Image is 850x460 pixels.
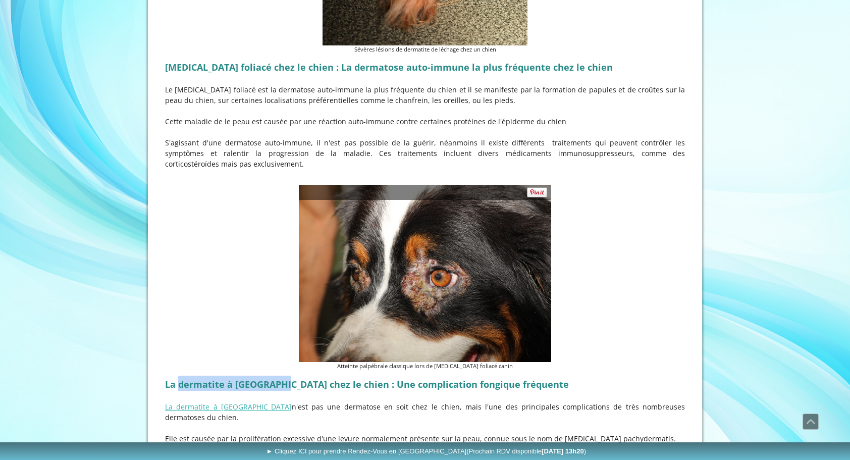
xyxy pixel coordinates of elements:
span: ► Cliquez ICI pour prendre Rendez-Vous en [GEOGRAPHIC_DATA] [266,447,586,455]
p: S'agissant d'une dermatose auto-immune, il n'est pas possible de la guérir, néanmoins il existe d... [165,137,685,169]
a: Pin It [527,187,549,197]
b: [DATE] 13h20 [542,447,584,455]
span: Défiler vers le haut [803,414,818,429]
span: (Prochain RDV disponible ) [466,447,586,455]
span: [MEDICAL_DATA] foliacé chez le chien : La dermatose auto-immune la plus fréquente chez le chien [165,61,613,73]
figcaption: Sévères lésions de dermatite de léchage chez un chien [323,45,527,54]
figcaption: Atteinte palpébrale classique lors de [MEDICAL_DATA] foliacé canin [299,362,551,371]
img: Atteinte palpébrale classique lors de pemphigus foliacé canin [299,185,551,362]
p: Cette maladie de le peau est causée par une réaction auto-immune contre certaines protéines de l'... [165,116,685,127]
span: La dermatite à [GEOGRAPHIC_DATA] chez le chien : Une complication fongique fréquente [165,378,569,390]
p: n'est pas une dermatose en soit chez le chien, mais l'une des principales complications de très n... [165,401,685,423]
a: La dermatite à [GEOGRAPHIC_DATA] [165,402,292,412]
p: Elle est causée par la prolifération excessive d'une levure normalement présente sur la peau, con... [165,433,685,444]
a: Défiler vers le haut [803,414,819,430]
p: Le [MEDICAL_DATA] foliacé est la dermatose auto-immune la plus fréquente du chien et il se manife... [165,84,685,106]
